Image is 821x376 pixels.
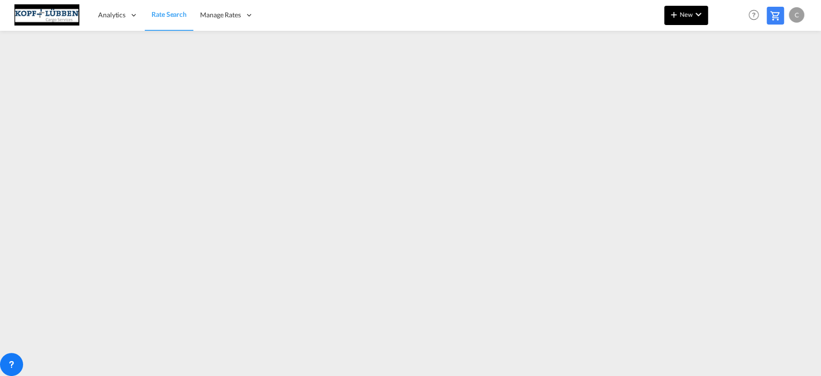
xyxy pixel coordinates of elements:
[152,10,187,18] span: Rate Search
[745,7,767,24] div: Help
[14,4,79,26] img: 25cf3bb0aafc11ee9c4fdbd399af7748.JPG
[789,7,804,23] div: C
[664,6,708,25] button: icon-plus 400-fgNewicon-chevron-down
[745,7,762,23] span: Help
[668,9,680,20] md-icon: icon-plus 400-fg
[668,11,704,18] span: New
[200,10,241,20] span: Manage Rates
[98,10,126,20] span: Analytics
[693,9,704,20] md-icon: icon-chevron-down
